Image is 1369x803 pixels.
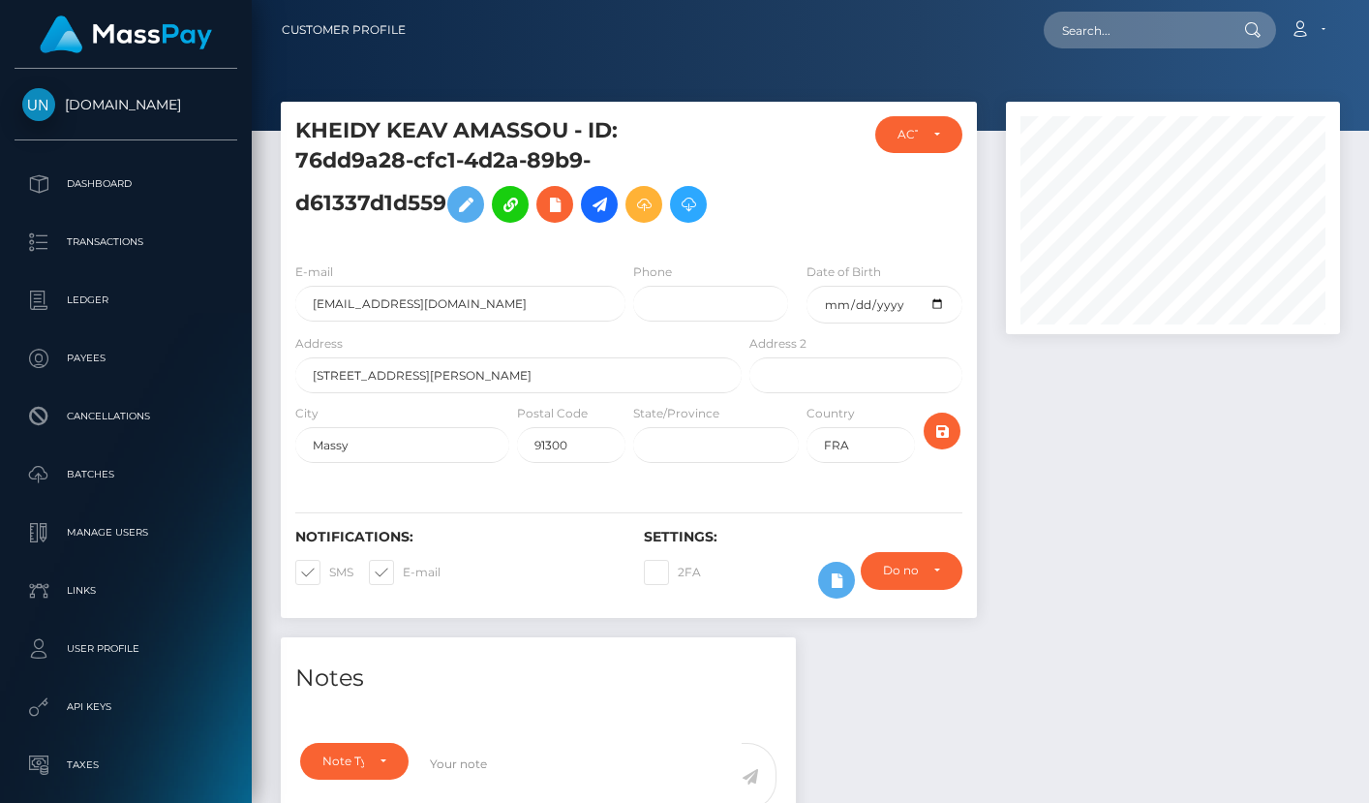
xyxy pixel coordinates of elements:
[15,509,237,557] a: Manage Users
[22,170,229,199] p: Dashboard
[22,518,229,547] p: Manage Users
[22,576,229,605] p: Links
[15,683,237,731] a: API Keys
[295,529,615,545] h6: Notifications:
[15,96,237,113] span: [DOMAIN_NAME]
[806,405,855,422] label: Country
[861,552,962,589] button: Do not require
[644,529,963,545] h6: Settings:
[633,263,672,281] label: Phone
[22,402,229,431] p: Cancellations
[15,160,237,208] a: Dashboard
[581,186,618,223] a: Initiate Payout
[875,116,962,153] button: ACTIVE
[322,754,364,769] div: Note Type
[22,634,229,664] p: User Profile
[644,560,701,585] label: 2FA
[295,263,333,281] label: E-mail
[749,335,806,353] label: Address 2
[22,693,229,722] p: API Keys
[15,334,237,383] a: Payees
[15,567,237,615] a: Links
[15,625,237,673] a: User Profile
[369,560,441,585] label: E-mail
[22,344,229,373] p: Payees
[15,741,237,789] a: Taxes
[295,335,343,353] label: Address
[15,218,237,266] a: Transactions
[300,743,409,780] button: Note Type
[15,392,237,441] a: Cancellations
[295,405,319,422] label: City
[295,560,353,585] label: SMS
[295,116,731,232] h5: KHEIDY KEAV AMASSOU - ID: 76dd9a28-cfc1-4d2a-89b9-d61337d1d559
[295,662,781,695] h4: Notes
[40,15,212,53] img: MassPay Logo
[897,127,918,142] div: ACTIVE
[1044,12,1226,48] input: Search...
[517,405,588,422] label: Postal Code
[15,450,237,499] a: Batches
[633,405,719,422] label: State/Province
[883,563,918,578] div: Do not require
[282,10,406,50] a: Customer Profile
[806,263,881,281] label: Date of Birth
[22,460,229,489] p: Batches
[22,88,55,121] img: Unlockt.me
[22,228,229,257] p: Transactions
[15,276,237,324] a: Ledger
[22,751,229,780] p: Taxes
[22,286,229,315] p: Ledger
